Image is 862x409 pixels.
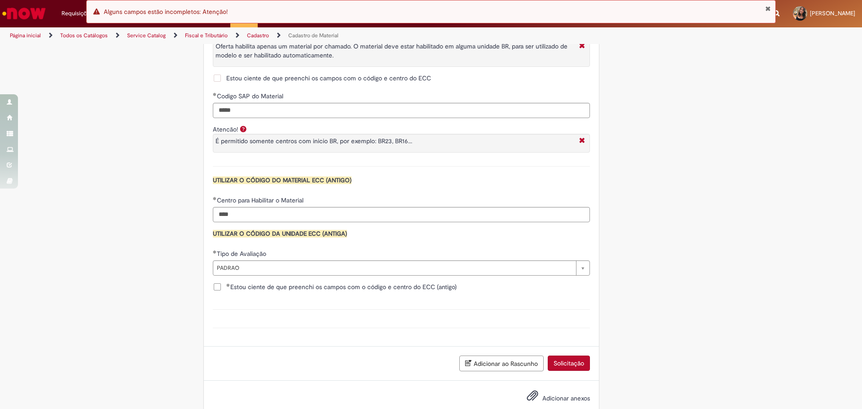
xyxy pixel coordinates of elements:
span: UTILIZAR O CÓDIGO DO MATERIAL ECC (ANTIGO) [213,176,352,184]
a: Fiscal e Tributário [185,32,228,39]
span: Ajuda para Atencão! [238,125,249,132]
span: Estou ciente de que preenchi os campos com o código e centro do ECC [226,74,431,83]
span: Obrigatório Preenchido [213,92,217,96]
span: Obrigatório Preenchido [213,197,217,200]
button: Adicionar ao Rascunho [459,356,544,371]
button: Adicionar anexos [524,387,541,408]
span: Obrigatório Preenchido [226,283,230,287]
input: Centro para Habilitar o Material [213,207,590,222]
span: Adicionar anexos [542,394,590,402]
button: Fechar Notificação [765,5,771,12]
input: Codigo SAP do Material [213,103,590,118]
a: Todos os Catálogos [60,32,108,39]
span: UTILIZAR O CÓDIGO DA UNIDADE ECC (ANTIGA) [213,230,347,237]
a: Página inicial [10,32,41,39]
i: Fechar More information Por question_atencao [577,136,587,146]
a: Service Catalog [127,32,166,39]
span: Centro para Habilitar o Material [217,196,305,204]
a: Cadastro [247,32,269,39]
ul: Trilhas de página [7,27,568,44]
p: É permitido somente centros com inicio BR, por exemplo: BR23, BR16... [215,136,575,145]
i: Fechar More information Por question_aten_o [577,42,587,51]
span: Codigo SAP do Material [217,92,285,100]
p: Oferta habilita apenas um material por chamado. O material deve estar habilitado em alguma unidad... [215,42,575,60]
span: [PERSON_NAME] [810,9,855,17]
a: Cadastro de Material [288,32,339,39]
span: Alguns campos estão incompletos: Atenção! [104,8,228,16]
span: Estou ciente de que preenchi os campos com o código e centro do ECC (antigo) [226,282,457,291]
span: PADRAO [217,261,572,275]
span: Requisições [62,9,93,18]
span: Obrigatório Preenchido [213,250,217,254]
label: Atencão! [213,125,238,133]
button: Solicitação [548,356,590,371]
span: Tipo de Avaliação [217,250,268,258]
img: ServiceNow [1,4,47,22]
